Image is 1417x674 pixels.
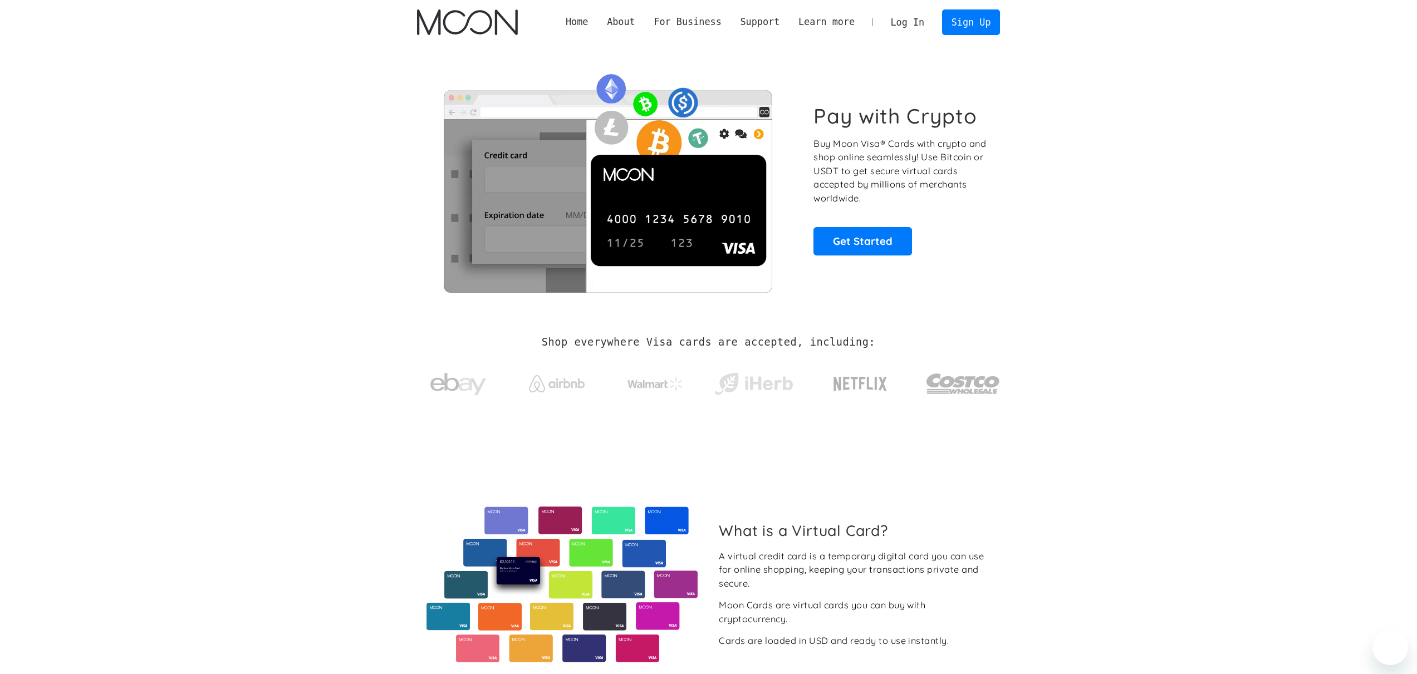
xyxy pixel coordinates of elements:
a: Netflix [811,359,910,404]
img: Moon Cards let you spend your crypto anywhere Visa is accepted. [417,66,798,292]
img: iHerb [712,370,795,399]
div: Support [731,15,789,29]
div: For Business [654,15,721,29]
div: Support [740,15,779,29]
a: Sign Up [942,9,1000,35]
a: ebay [417,356,500,407]
div: A virtual credit card is a temporary digital card you can use for online shopping, keeping your t... [719,549,991,591]
a: iHerb [712,358,795,404]
div: For Business [645,15,731,29]
a: Get Started [813,227,912,255]
p: Buy Moon Visa® Cards with crypto and shop online seamlessly! Use Bitcoin or USDT to get secure vi... [813,137,988,205]
iframe: Button to launch messaging window [1372,629,1408,665]
img: Netflix [832,370,888,398]
img: ebay [430,367,486,402]
a: Log In [881,10,934,35]
div: Cards are loaded in USD and ready to use instantly. [719,634,949,648]
img: Virtual cards from Moon [425,506,699,662]
img: Walmart [627,377,683,391]
a: Costco [926,352,1001,410]
div: Learn more [798,15,855,29]
h1: Pay with Crypto [813,104,977,129]
a: Home [556,15,597,29]
div: About [607,15,635,29]
img: Airbnb [529,375,585,392]
a: home [417,9,518,35]
div: Learn more [789,15,864,29]
img: Costco [926,363,1001,405]
a: Airbnb [515,364,598,398]
div: About [597,15,644,29]
img: Moon Logo [417,9,518,35]
h2: What is a Virtual Card? [719,522,991,539]
a: Walmart [614,366,697,396]
div: Moon Cards are virtual cards you can buy with cryptocurrency. [719,598,991,626]
h2: Shop everywhere Visa cards are accepted, including: [542,336,875,348]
